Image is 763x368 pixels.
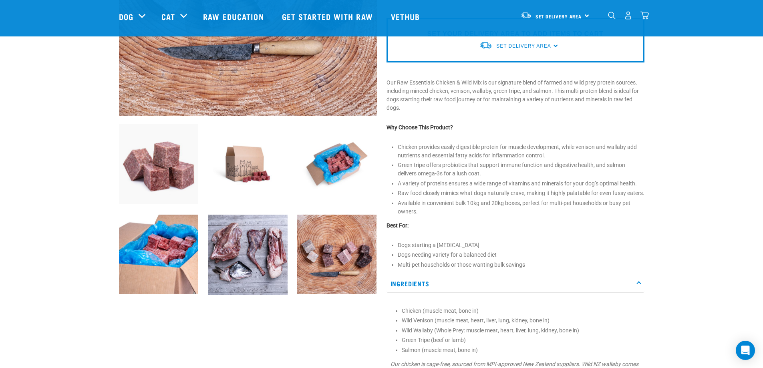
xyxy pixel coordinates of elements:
strong: Best For: [387,222,409,229]
li: A variety of proteins ensures a wide range of vitamins and minerals for your dog’s optimal health. [398,179,644,188]
img: van-moving.png [521,12,531,19]
strong: Why Choose This Product? [387,124,453,131]
li: Raw food closely mimics what dogs naturally crave, making it highly palatable for even fussy eaters. [398,189,644,197]
li: Chicken provides easily digestible protein for muscle development, while venison and wallaby add ... [398,143,644,160]
li: Available in convenient bulk 10kg and 20kg boxes, perfect for multi-pet households or busy pet ow... [398,199,644,216]
li: Wild Venison (muscle meat, heart, liver, lung, kidney, bone in) [402,316,640,325]
img: ?SM Possum HT LS DH Knife [297,215,377,294]
a: Raw Education [195,0,274,32]
img: home-icon-1@2x.png [608,12,616,19]
img: Raw Essentials 2024 July2597 [119,215,199,294]
li: Green Tripe (beef or lamb) [402,336,640,344]
a: Get started with Raw [274,0,383,32]
p: Our Raw Essentials Chicken & Wild Mix is our signature blend of farmed and wild prey protein sour... [387,78,644,112]
li: Green tripe offers probiotics that support immune function and digestive health, and salmon deliv... [398,161,644,178]
a: Cat [161,10,175,22]
img: van-moving.png [479,41,492,50]
p: Ingredients [387,275,644,293]
li: Dogs starting a [MEDICAL_DATA] [398,241,644,249]
img: Raw Essentials Bulk 10kg Raw Dog Food Box [297,124,377,204]
li: Chicken (muscle meat, bone in) [402,307,640,315]
li: Wild Wallaby (Whole Prey: muscle meat, heart, liver, lung, kidney, bone in) [402,326,640,335]
a: Vethub [383,0,430,32]
img: home-icon@2x.png [640,11,649,20]
li: Multi-pet households or those wanting bulk savings [398,261,644,269]
span: Set Delivery Area [536,15,582,18]
img: Raw Essentials Bulk 10kg Raw Dog Food Box Exterior Design [208,124,288,204]
a: Dog [119,10,133,22]
img: Assortment of cuts of meat on a slate board including chicken frame, duck frame, wallaby shoulder... [208,215,288,295]
img: Pile Of Cubed Chicken Wild Meat Mix [119,124,199,204]
li: Dogs needing variety for a balanced diet [398,251,644,259]
img: user.png [624,11,632,20]
span: Set Delivery Area [496,43,551,49]
div: Open Intercom Messenger [736,341,755,360]
li: Salmon (muscle meat, bone in) [402,346,640,354]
